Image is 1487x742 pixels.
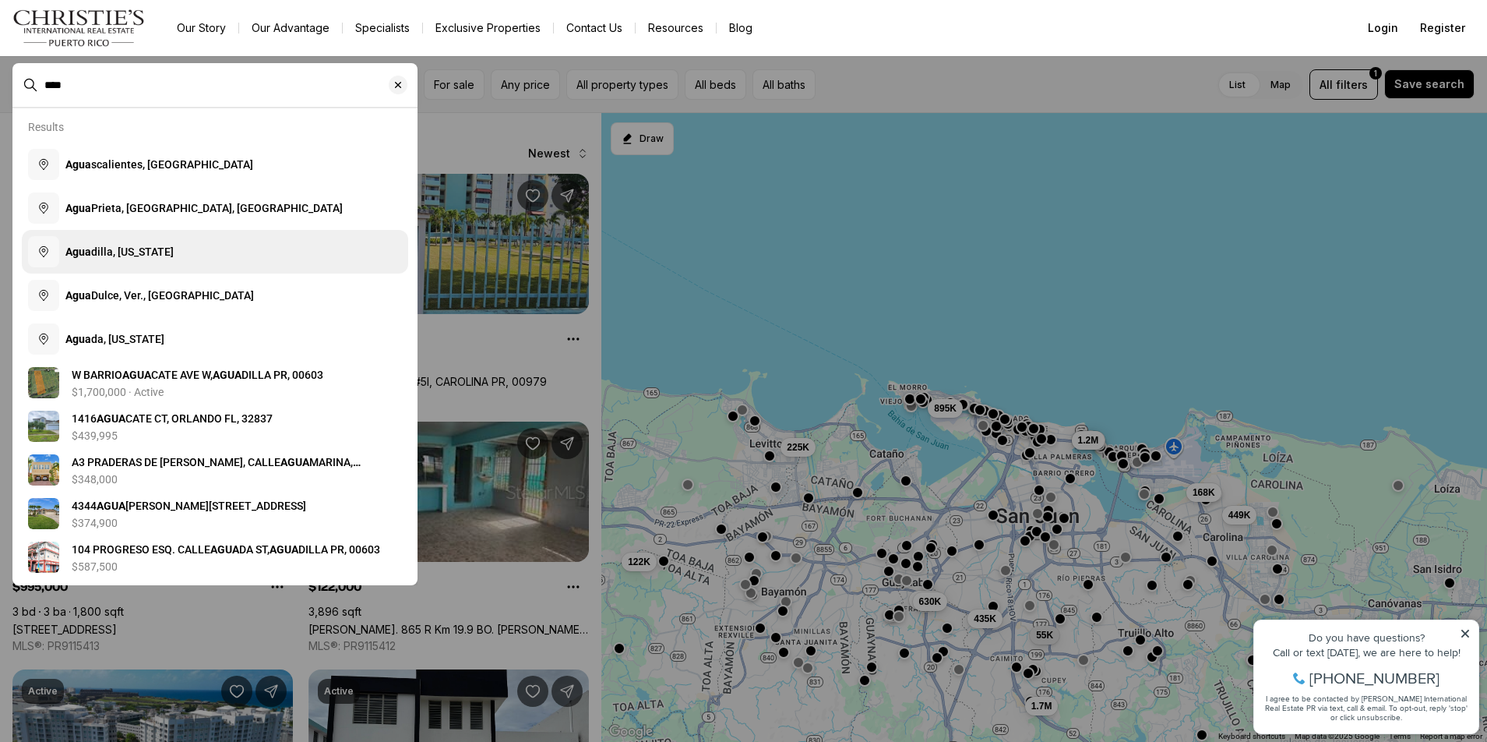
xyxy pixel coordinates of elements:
div: Do you have questions? [16,35,225,46]
span: 1416 CATE CT, ORLANDO FL, 32837 [72,412,273,425]
span: dilla, [US_STATE] [65,246,174,258]
span: Login [1368,22,1398,34]
span: I agree to be contacted by [PERSON_NAME] International Real Estate PR via text, call & email. To ... [19,96,222,125]
b: Agua [65,202,91,214]
a: Specialists [343,17,422,39]
button: Login [1358,12,1408,44]
button: Aguascalientes, [GEOGRAPHIC_DATA] [22,143,408,186]
img: logo [12,9,146,47]
span: scalientes, [GEOGRAPHIC_DATA] [65,158,253,171]
div: Call or text [DATE], we are here to help! [16,50,225,61]
button: Aguada, [US_STATE] [22,317,408,361]
span: A3 PRADERAS DE [PERSON_NAME], CALLE MARINA, [PERSON_NAME] PR, 00778 [72,456,361,484]
p: $439,995 [72,429,118,442]
p: Results [28,121,64,133]
span: da, [US_STATE] [65,333,164,345]
a: Our Advantage [239,17,342,39]
span: Prieta, [GEOGRAPHIC_DATA], [GEOGRAPHIC_DATA] [65,202,343,214]
span: [PHONE_NUMBER] [64,73,194,89]
a: Blog [717,17,765,39]
a: Exclusive Properties [423,17,553,39]
a: View details: 104 PROGRESO ESQ. CALLE AGUADA ST [22,535,408,579]
b: AGUA [210,543,239,556]
b: Agua [65,333,91,345]
a: View details: A3 PRADERAS DE NAVARRO, CALLE AGUAMARINA [22,448,408,492]
span: Dulce, Ver., [GEOGRAPHIC_DATA] [65,289,254,302]
b: Agua [65,289,91,302]
span: 104 PROGRESO ESQ. CALLE DA ST, DILLA PR, 00603 [72,543,380,556]
b: Agua [65,246,91,258]
span: Register [1420,22,1465,34]
p: $1,700,000 · Active [72,386,164,398]
b: AGUA [97,500,125,512]
button: Aguadilla, [US_STATE] [22,230,408,274]
b: Agua [65,158,91,171]
span: 4344 [PERSON_NAME][STREET_ADDRESS] [72,500,306,512]
button: Register [1411,12,1475,44]
button: Clear search input [389,64,417,106]
a: View details: 1416 AGUACATE CT [22,405,408,448]
b: AGUA [270,543,298,556]
a: View details: W BARRIO AGUACATE AVE W [22,361,408,405]
a: Our Story [164,17,238,39]
p: $348,000 [72,473,118,486]
b: AGUA [122,369,151,381]
b: AGUA [97,412,125,425]
b: AGUA [280,456,309,468]
button: AguaDulce, Ver., [GEOGRAPHIC_DATA] [22,274,408,317]
button: Contact Us [554,17,635,39]
p: $587,500 [72,560,118,573]
button: AguaPrieta, [GEOGRAPHIC_DATA], [GEOGRAPHIC_DATA] [22,186,408,230]
p: $374,900 [72,517,118,529]
a: View details: 4344 AGUALINDA BLVD [22,492,408,535]
a: Resources [636,17,716,39]
span: W BARRIO CATE AVE W, DILLA PR, 00603 [72,369,323,381]
b: AGUA [213,369,241,381]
